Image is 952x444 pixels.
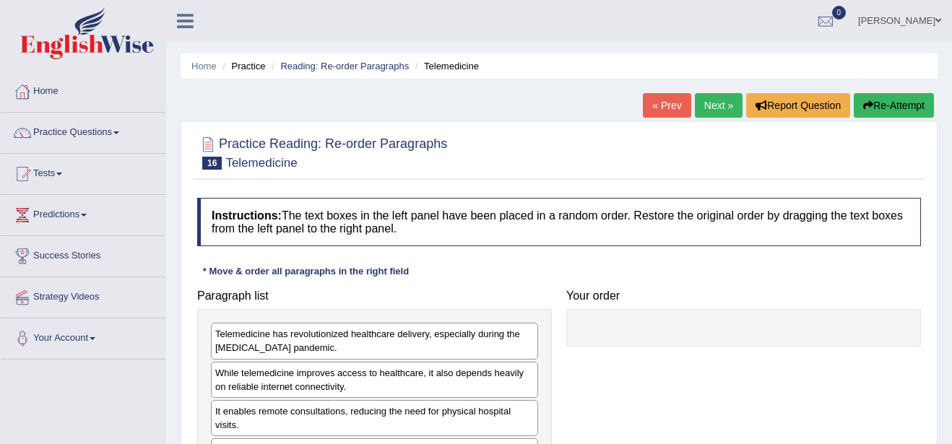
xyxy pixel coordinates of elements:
a: Next » [695,93,743,118]
a: Home [1,71,165,108]
a: Reading: Re-order Paragraphs [280,61,409,71]
a: Practice Questions [1,113,165,149]
span: 16 [202,157,222,170]
a: Home [191,61,217,71]
li: Telemedicine [412,59,479,73]
button: Re-Attempt [854,93,934,118]
li: Practice [219,59,265,73]
h2: Practice Reading: Re-order Paragraphs [197,134,447,170]
a: Strategy Videos [1,277,165,313]
div: Telemedicine has revolutionized healthcare delivery, especially during the [MEDICAL_DATA] pandemic. [211,323,538,359]
a: Tests [1,154,165,190]
a: Success Stories [1,236,165,272]
a: Your Account [1,318,165,354]
h4: Your order [566,290,921,302]
a: Predictions [1,195,165,231]
span: 0 [832,6,847,19]
b: Instructions: [212,209,282,222]
small: Telemedicine [225,156,297,170]
h4: Paragraph list [197,290,552,302]
div: * Move & order all paragraphs in the right field [197,264,415,278]
div: While telemedicine improves access to healthcare, it also depends heavily on reliable internet co... [211,362,538,398]
a: « Prev [643,93,691,118]
h4: The text boxes in the left panel have been placed in a random order. Restore the original order b... [197,198,921,246]
div: It enables remote consultations, reducing the need for physical hospital visits. [211,400,538,436]
button: Report Question [746,93,850,118]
